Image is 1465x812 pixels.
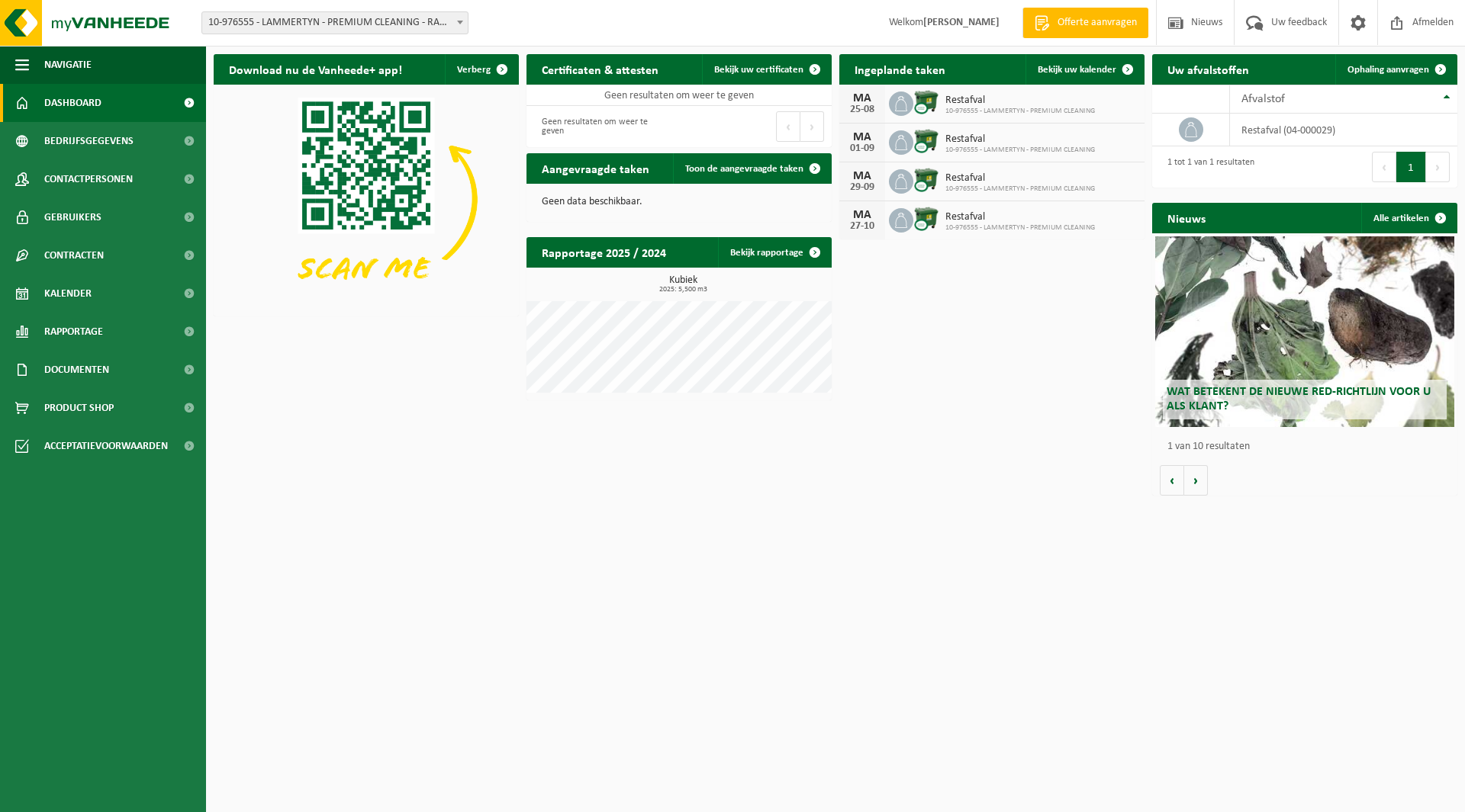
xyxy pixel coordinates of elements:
div: Geen resultaten om weer te geven [534,110,671,143]
h2: Ingeplande taken [839,54,961,84]
img: WB-1100-CU [913,89,939,115]
span: Wat betekent de nieuwe RED-richtlijn voor u als klant? [1167,386,1431,412]
td: Geen resultaten om weer te geven [526,85,832,106]
div: 25-08 [847,104,877,115]
img: WB-1100-CU [913,167,939,193]
div: MA [847,131,877,143]
div: 29-09 [847,182,877,193]
div: MA [847,92,877,104]
div: 1 tot 1 van 1 resultaten [1160,150,1254,184]
span: Restafval [945,172,1095,185]
span: Contracten [44,236,104,274]
h2: Uw afvalstoffen [1152,54,1264,84]
a: Ophaling aanvragen [1335,54,1456,85]
button: Next [1426,152,1450,182]
span: Restafval [945,95,1095,107]
span: Verberg [457,65,491,75]
button: Volgende [1184,465,1208,496]
a: Bekijk uw certificaten [702,54,830,85]
span: Documenten [44,351,109,389]
a: Alle artikelen [1361,203,1456,233]
span: Offerte aanvragen [1054,15,1141,30]
button: Verberg [445,54,517,85]
span: Kalender [44,274,92,313]
span: Bekijk uw kalender [1038,65,1116,75]
a: Wat betekent de nieuwe RED-richtlijn voor u als klant? [1155,236,1454,427]
span: Toon de aangevraagde taken [685,164,803,174]
span: Gebruikers [44,198,101,236]
span: 10-976555 - LAMMERTYN - PREMIUM CLEANING - RANST [201,11,468,34]
a: Bekijk rapportage [718,237,830,268]
p: 1 van 10 resultaten [1167,441,1450,452]
h2: Rapportage 2025 / 2024 [526,237,681,267]
h3: Kubiek [534,275,832,294]
a: Bekijk uw kalender [1025,54,1143,85]
a: Toon de aangevraagde taken [673,153,830,184]
span: Restafval [945,211,1095,223]
span: Ophaling aanvragen [1347,65,1429,75]
button: Previous [776,111,800,142]
h2: Download nu de Vanheede+ app! [214,54,417,84]
h2: Certificaten & attesten [526,54,674,84]
span: 2025: 5,500 m3 [534,286,832,294]
td: restafval (04-000029) [1230,114,1457,146]
span: Product Shop [44,389,114,427]
span: Dashboard [44,84,101,122]
span: Bekijk uw certificaten [714,65,803,75]
span: 10-976555 - LAMMERTYN - PREMIUM CLEANING [945,107,1095,116]
span: Navigatie [44,46,92,84]
img: WB-1100-CU [913,206,939,232]
h2: Nieuws [1152,203,1221,233]
div: MA [847,170,877,182]
button: Next [800,111,824,142]
div: 01-09 [847,143,877,154]
span: 10-976555 - LAMMERTYN - PREMIUM CLEANING [945,223,1095,233]
strong: [PERSON_NAME] [923,17,1000,28]
span: Contactpersonen [44,160,133,198]
button: Vorige [1160,465,1184,496]
button: 1 [1396,152,1426,182]
span: Rapportage [44,313,103,351]
h2: Aangevraagde taken [526,153,665,183]
span: Acceptatievoorwaarden [44,427,168,465]
span: 10-976555 - LAMMERTYN - PREMIUM CLEANING [945,146,1095,155]
button: Previous [1372,152,1396,182]
span: Bedrijfsgegevens [44,122,134,160]
div: 27-10 [847,221,877,232]
span: Restafval [945,133,1095,146]
iframe: chat widget [8,778,255,812]
a: Offerte aanvragen [1022,8,1148,38]
div: MA [847,209,877,221]
span: 10-976555 - LAMMERTYN - PREMIUM CLEANING [945,185,1095,194]
p: Geen data beschikbaar. [542,197,816,207]
span: Afvalstof [1241,93,1285,105]
img: Download de VHEPlus App [214,85,519,313]
span: 10-976555 - LAMMERTYN - PREMIUM CLEANING - RANST [202,12,468,34]
img: WB-1100-CU [913,128,939,154]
